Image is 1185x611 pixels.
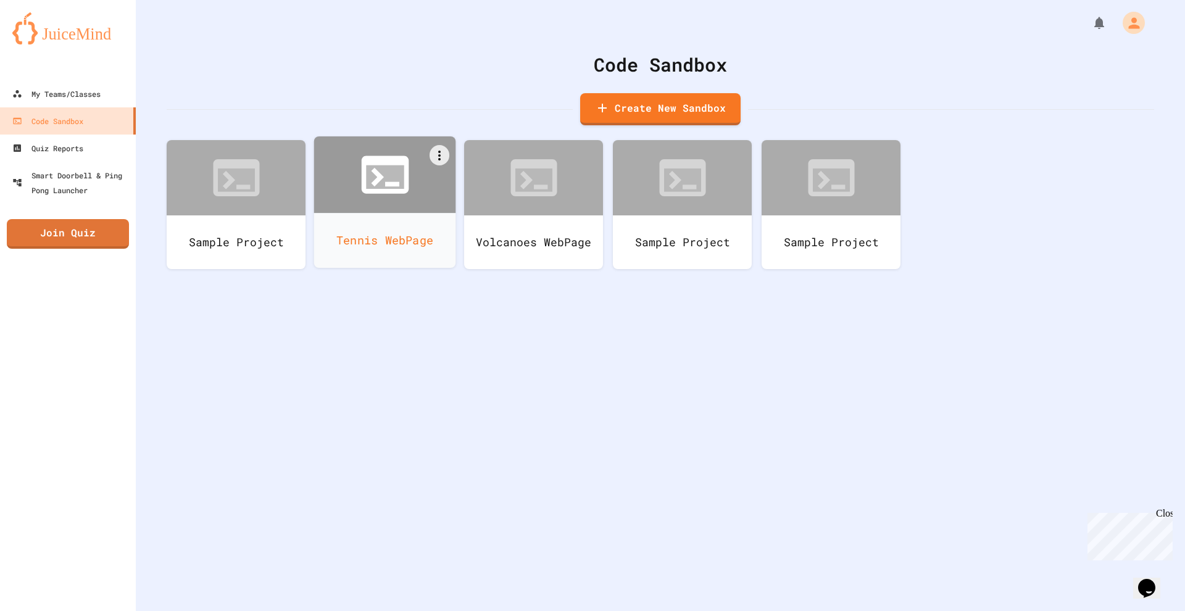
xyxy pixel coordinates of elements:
[12,141,83,156] div: Quiz Reports
[762,215,900,269] div: Sample Project
[5,5,85,78] div: Chat with us now!Close
[167,140,306,269] a: Sample Project
[613,215,752,269] div: Sample Project
[1110,9,1148,37] div: My Account
[167,51,1154,78] div: Code Sandbox
[762,140,900,269] a: Sample Project
[12,86,101,101] div: My Teams/Classes
[1083,508,1173,560] iframe: chat widget
[1069,12,1110,33] div: My Notifications
[464,215,603,269] div: Volcanoes WebPage
[12,168,131,197] div: Smart Doorbell & Ping Pong Launcher
[464,140,603,269] a: Volcanoes WebPage
[12,12,123,44] img: logo-orange.svg
[12,114,83,128] div: Code Sandbox
[314,136,456,268] a: Tennis WebPage
[1133,562,1173,599] iframe: chat widget
[7,219,129,249] a: Join Quiz
[314,213,456,268] div: Tennis WebPage
[580,93,741,125] a: Create New Sandbox
[613,140,752,269] a: Sample Project
[167,215,306,269] div: Sample Project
